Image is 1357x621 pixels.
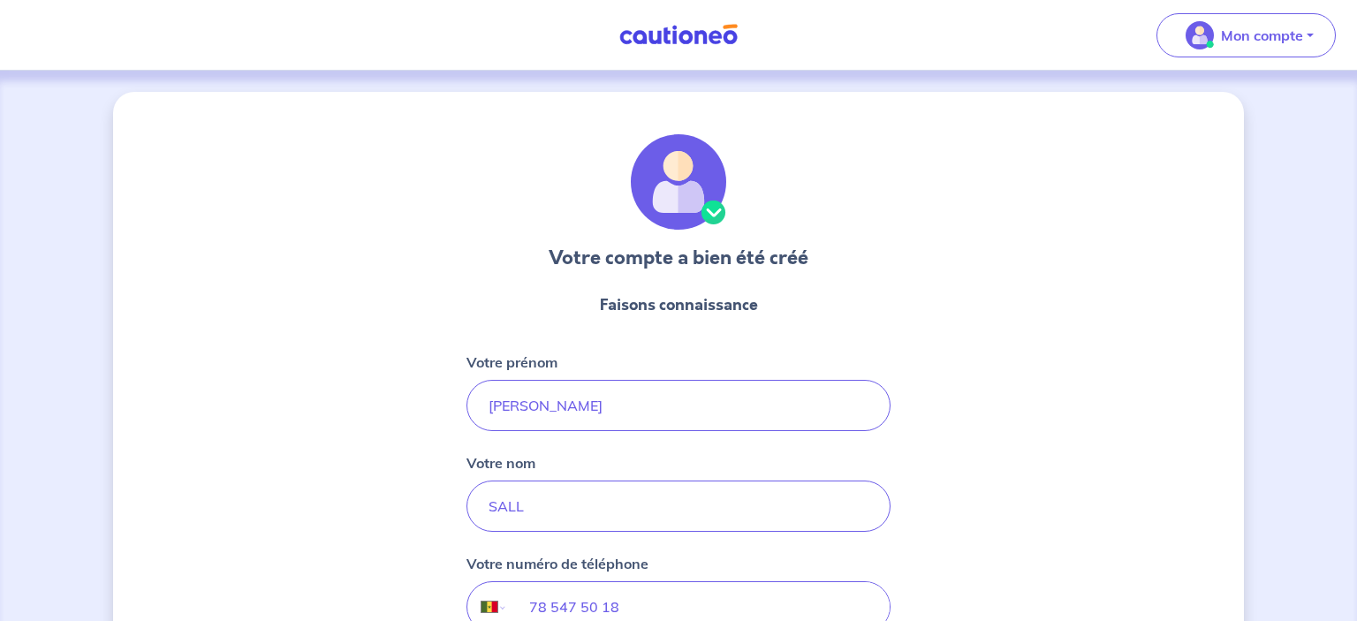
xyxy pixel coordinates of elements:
[1221,25,1303,46] p: Mon compte
[600,293,758,316] p: Faisons connaissance
[549,244,808,272] h3: Votre compte a bien été créé
[466,452,535,473] p: Votre nom
[1156,13,1336,57] button: illu_account_valid_menu.svgMon compte
[466,352,557,373] p: Votre prénom
[612,24,745,46] img: Cautioneo
[466,553,648,574] p: Votre numéro de téléphone
[466,380,891,431] input: John
[466,481,891,532] input: Doe
[1186,21,1214,49] img: illu_account_valid_menu.svg
[631,134,726,230] img: illu_account_valid.svg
